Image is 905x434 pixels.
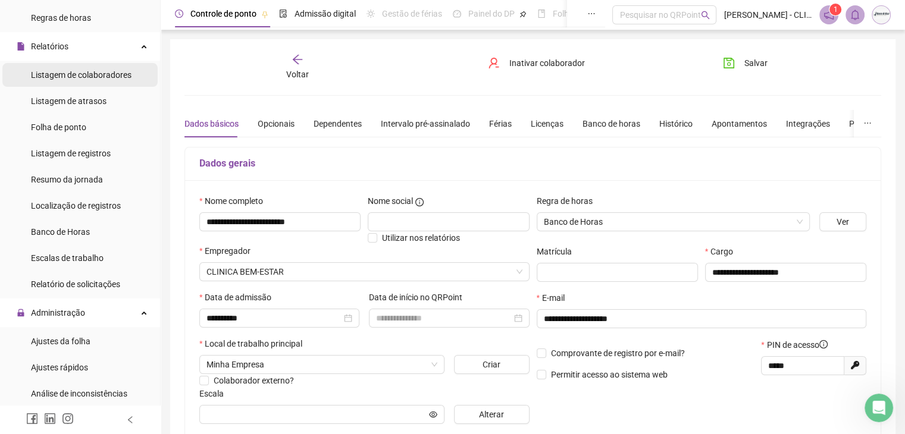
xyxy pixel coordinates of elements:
label: E-mail [537,291,572,304]
label: Matrícula [537,245,580,258]
span: Permitir acesso ao sistema web [551,370,668,379]
button: Salvar [714,54,776,73]
button: Criar [454,355,530,374]
button: Ver [819,212,866,231]
span: bell [850,10,860,20]
span: FIGUEIRA & BRITES LTDA [206,263,522,281]
span: ellipsis [587,10,596,18]
span: Salvar [744,56,768,70]
span: Relatórios [31,42,68,51]
span: Criar [483,358,500,371]
span: 1 [834,5,838,14]
span: notification [823,10,834,20]
span: lock [17,309,25,317]
button: Inativar colaborador [479,54,594,73]
label: Empregador [199,244,258,257]
button: ellipsis [854,110,881,137]
span: Regras de horas [31,13,91,23]
span: ellipsis [863,119,872,127]
span: Escalas de trabalho [31,253,104,263]
span: Colaborador externo? [214,376,294,385]
div: Preferências [849,117,895,130]
span: left [126,416,134,424]
span: info-circle [819,340,828,348]
span: Banco de Horas [31,227,90,237]
span: linkedin [44,413,56,424]
span: facebook [26,413,38,424]
label: Local de trabalho principal [199,337,310,350]
label: Nome completo [199,194,271,207]
span: [PERSON_NAME] - CLINICA BEM-ESTAR [724,8,812,21]
span: Banco de Horas [544,213,803,231]
span: book [537,10,546,18]
span: Utilizar nos relatórios [382,233,460,243]
span: Localização de registros [31,201,121,210]
span: Ver [837,215,849,228]
span: pushpin [261,11,268,18]
iframe: Intercom live chat [865,394,893,422]
span: Listagem de colaboradores [31,70,131,80]
span: Alterar [479,408,504,421]
div: Banco de horas [583,117,640,130]
span: sun [367,10,375,18]
span: file [17,42,25,51]
div: Dependentes [314,117,362,130]
span: info-circle [415,198,424,206]
span: search [701,11,710,20]
span: Resumo da jornada [31,175,103,184]
span: pushpin [519,11,527,18]
span: Voltar [286,70,309,79]
span: Listagem de atrasos [31,96,107,106]
span: Ajustes da folha [31,336,90,346]
span: Administração [31,308,85,317]
span: Admissão digital [295,9,356,18]
span: Listagem de registros [31,149,111,158]
span: instagram [62,413,74,424]
span: Painel do DP [468,9,515,18]
div: Dados básicos [184,117,239,130]
span: eye [429,410,437,419]
sup: 1 [829,4,841,15]
span: RUA PARANÁ, 348, 68901260, SANTA RITA MACAPÁ AMAPÁ [206,356,437,373]
span: Folha de ponto [31,122,86,132]
span: Análise de inconsistências [31,389,127,398]
button: Alterar [454,405,530,424]
div: Opcionais [258,117,295,130]
span: clock-circle [175,10,183,18]
span: dashboard [453,10,461,18]
span: Controle de ponto [190,9,256,18]
span: file-done [279,10,287,18]
span: Nome social [368,194,413,207]
span: PIN de acesso [767,338,828,351]
div: Apontamentos [712,117,767,130]
span: Ajustes rápidos [31,363,88,372]
span: Folha de pagamento [553,9,629,18]
div: Integrações [786,117,830,130]
div: Férias [489,117,512,130]
span: user-delete [488,57,500,69]
div: Histórico [659,117,693,130]
span: Gestão de férias [382,9,442,18]
label: Escala [199,387,231,400]
h5: Dados gerais [199,156,866,171]
label: Cargo [705,245,741,258]
label: Regra de horas [537,194,600,207]
span: save [723,57,735,69]
div: Intervalo pré-assinalado [381,117,470,130]
span: Inativar colaborador [509,56,585,70]
span: Relatório de solicitações [31,279,120,289]
span: arrow-left [292,54,303,65]
label: Data de início no QRPoint [369,291,470,304]
span: Comprovante de registro por e-mail? [551,348,685,358]
img: 89991 [872,6,890,24]
div: Licenças [531,117,563,130]
label: Data de admissão [199,291,279,304]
